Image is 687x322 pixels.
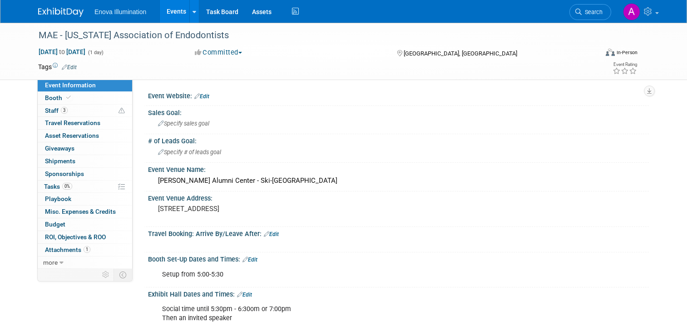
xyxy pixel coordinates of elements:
div: # of Leads Goal: [148,134,649,146]
div: Exhibit Hall Dates and Times: [148,287,649,299]
a: Travel Reservations [38,117,132,129]
a: Budget [38,218,132,231]
span: 1 [84,246,90,253]
div: Event Rating [613,62,637,67]
a: Edit [237,292,252,298]
a: Edit [242,257,257,263]
img: Format-Inperson.png [606,49,615,56]
span: 0% [62,183,72,190]
span: 3 [61,107,68,114]
span: Search [582,9,603,15]
span: Staff [45,107,68,114]
span: Giveaways [45,145,74,152]
span: Attachments [45,246,90,253]
span: Event Information [45,81,96,89]
img: Andrea Miller [623,3,640,20]
div: Event Format [549,47,638,61]
a: Giveaways [38,142,132,155]
div: Booth Set-Up Dates and Times: [148,252,649,264]
span: Specify sales goal [158,120,209,127]
a: more [38,257,132,269]
span: (1 day) [87,50,104,55]
a: Misc. Expenses & Credits [38,206,132,218]
a: Attachments1 [38,244,132,256]
a: Edit [62,64,77,70]
pre: [STREET_ADDRESS] [158,205,347,213]
button: Committed [192,48,246,57]
span: Potential Scheduling Conflict -- at least one attendee is tagged in another overlapping event. [119,107,125,115]
a: Sponsorships [38,168,132,180]
span: Misc. Expenses & Credits [45,208,116,215]
span: Sponsorships [45,170,84,177]
a: Edit [264,231,279,237]
a: Staff3 [38,105,132,117]
a: Playbook [38,193,132,205]
a: Booth [38,92,132,104]
span: Travel Reservations [45,119,100,126]
a: Asset Reservations [38,130,132,142]
td: Personalize Event Tab Strip [98,269,114,281]
td: Toggle Event Tabs [114,269,133,281]
div: MAE - [US_STATE] Association of Endodontists [35,27,587,44]
div: Travel Booking: Arrive By/Leave After: [148,227,649,239]
a: ROI, Objectives & ROO [38,231,132,243]
a: Event Information [38,79,132,91]
span: Specify # of leads goal [158,149,221,156]
span: [GEOGRAPHIC_DATA], [GEOGRAPHIC_DATA] [404,50,517,57]
span: Tasks [44,183,72,190]
span: Enova Illumination [94,8,146,15]
img: ExhibitDay [38,8,84,17]
div: [PERSON_NAME] Alumni Center - Ski-[GEOGRAPHIC_DATA] [155,174,642,188]
span: Asset Reservations [45,132,99,139]
span: to [58,48,66,55]
div: Setup from 5:00-5:30 [156,266,552,284]
div: Sales Goal: [148,106,649,117]
div: Event Website: [148,89,649,101]
a: Tasks0% [38,181,132,193]
span: ROI, Objectives & ROO [45,233,106,241]
a: Edit [194,93,209,100]
span: Playbook [45,195,71,202]
span: Booth [45,94,73,101]
div: Event Venue Name: [148,163,649,174]
span: Shipments [45,157,75,165]
div: In-Person [616,49,638,56]
i: Booth reservation complete [66,95,71,100]
span: Budget [45,221,65,228]
span: more [43,259,58,266]
td: Tags [38,62,77,71]
a: Search [569,4,611,20]
span: [DATE] [DATE] [38,48,86,56]
a: Shipments [38,155,132,167]
div: Event Venue Address: [148,191,649,203]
